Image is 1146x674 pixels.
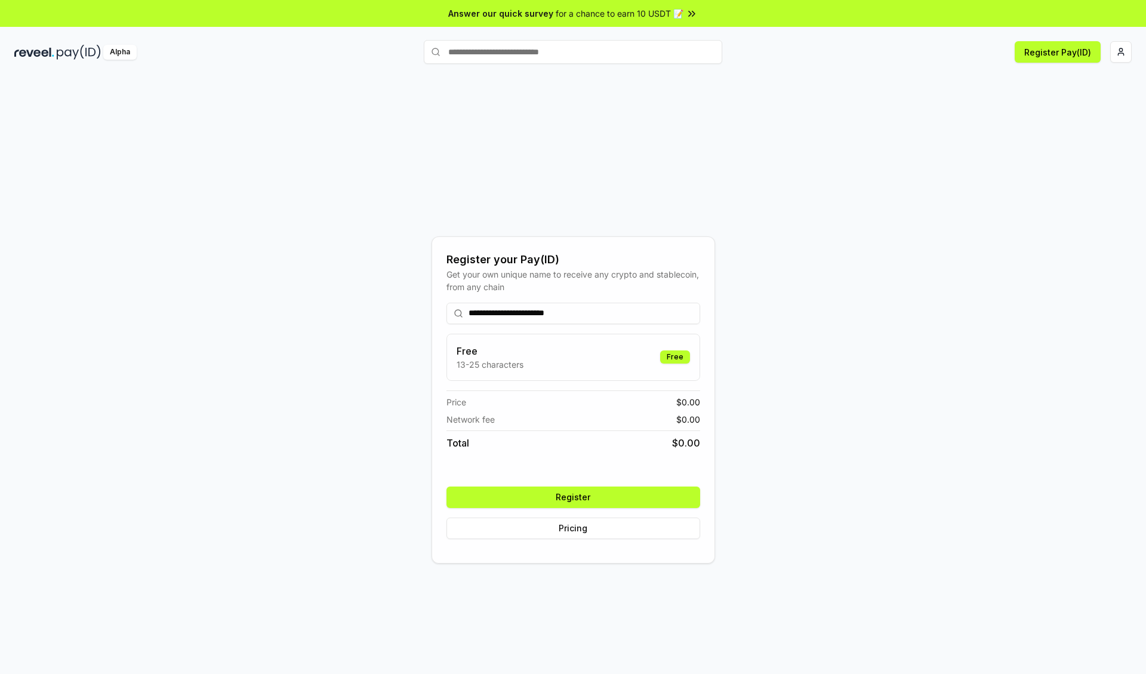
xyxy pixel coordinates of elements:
[446,436,469,450] span: Total
[457,358,523,371] p: 13-25 characters
[1015,41,1101,63] button: Register Pay(ID)
[660,350,690,364] div: Free
[446,413,495,426] span: Network fee
[676,413,700,426] span: $ 0.00
[457,344,523,358] h3: Free
[446,396,466,408] span: Price
[446,487,700,508] button: Register
[446,251,700,268] div: Register your Pay(ID)
[672,436,700,450] span: $ 0.00
[448,7,553,20] span: Answer our quick survey
[57,45,101,60] img: pay_id
[103,45,137,60] div: Alpha
[14,45,54,60] img: reveel_dark
[446,518,700,539] button: Pricing
[676,396,700,408] span: $ 0.00
[556,7,683,20] span: for a chance to earn 10 USDT 📝
[446,268,700,293] div: Get your own unique name to receive any crypto and stablecoin, from any chain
